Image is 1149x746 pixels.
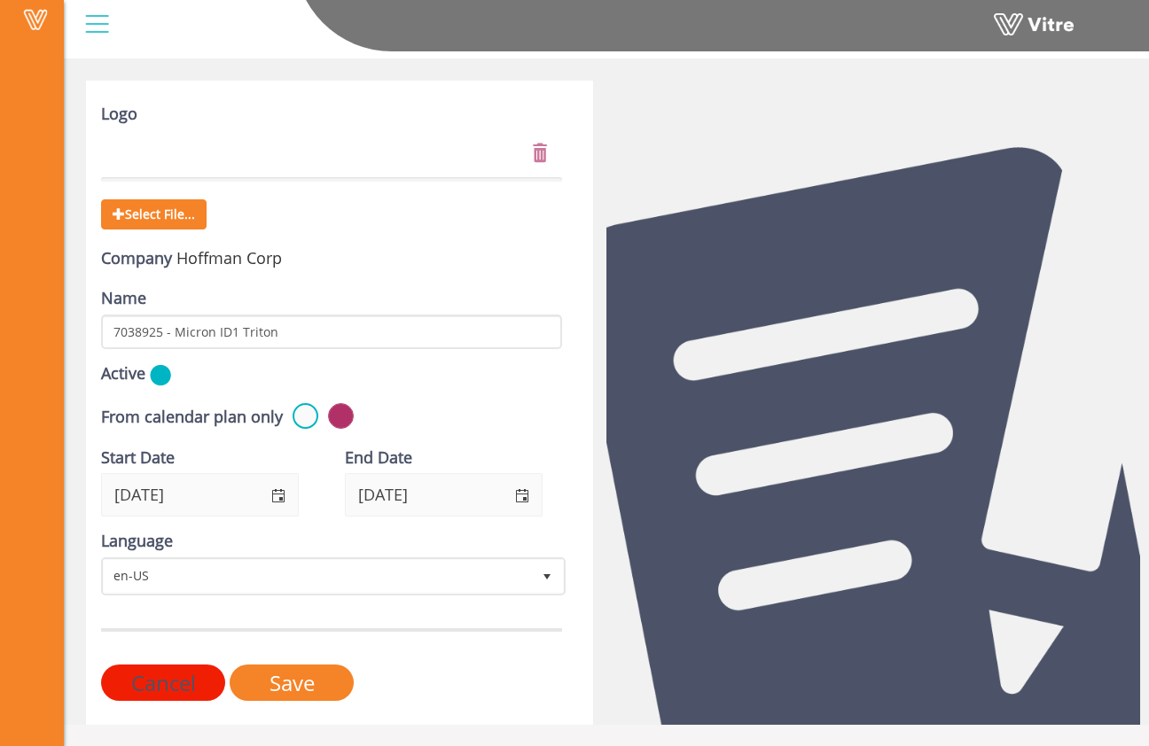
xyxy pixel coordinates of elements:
[150,364,171,386] img: yes
[104,560,531,592] span: en-US
[101,362,145,385] label: Active
[101,664,225,701] input: Cancel
[531,560,563,592] span: select
[101,447,175,470] label: Start Date
[101,287,146,310] label: Name
[101,530,173,553] label: Language
[101,199,207,229] span: Select File...
[101,103,137,126] label: Logo
[501,474,542,516] span: select
[345,447,412,470] label: End Date
[101,247,172,270] label: Company
[176,247,282,268] span: 210
[101,406,283,429] label: From calendar plan only
[230,664,354,701] input: Save
[257,474,298,516] span: select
